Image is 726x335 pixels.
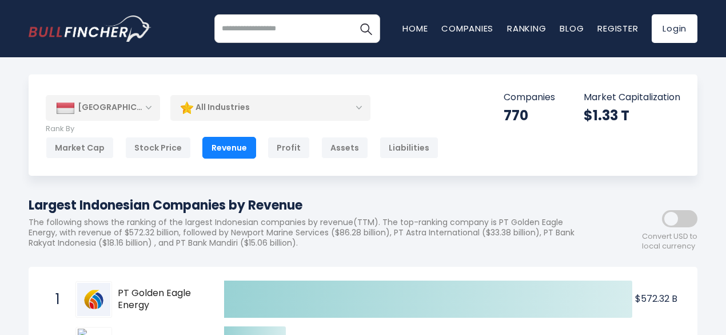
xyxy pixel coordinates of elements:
[29,196,595,215] h1: Largest Indonesian Companies by Revenue
[46,124,438,134] p: Rank By
[170,94,370,121] div: All Industries
[635,292,677,305] text: $572.32 B
[652,14,697,43] a: Login
[321,137,368,159] div: Assets
[125,137,191,159] div: Stock Price
[507,22,546,34] a: Ranking
[118,287,204,312] span: PT Golden Eagle Energy
[504,107,555,124] div: 770
[77,283,110,316] img: PT Golden Eagle Energy
[597,22,638,34] a: Register
[380,137,438,159] div: Liabilities
[352,14,380,43] button: Search
[402,22,428,34] a: Home
[560,22,584,34] a: Blog
[642,232,697,251] span: Convert USD to local currency
[29,217,595,249] p: The following shows the ranking of the largest Indonesian companies by revenue(TTM). The top-rank...
[29,15,151,42] img: bullfincher logo
[584,92,680,104] p: Market Capitalization
[50,290,61,309] span: 1
[46,95,160,120] div: [GEOGRAPHIC_DATA]
[268,137,310,159] div: Profit
[46,137,114,159] div: Market Cap
[202,137,256,159] div: Revenue
[29,15,151,42] a: Go to homepage
[584,107,680,124] div: $1.33 T
[441,22,493,34] a: Companies
[504,92,555,104] p: Companies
